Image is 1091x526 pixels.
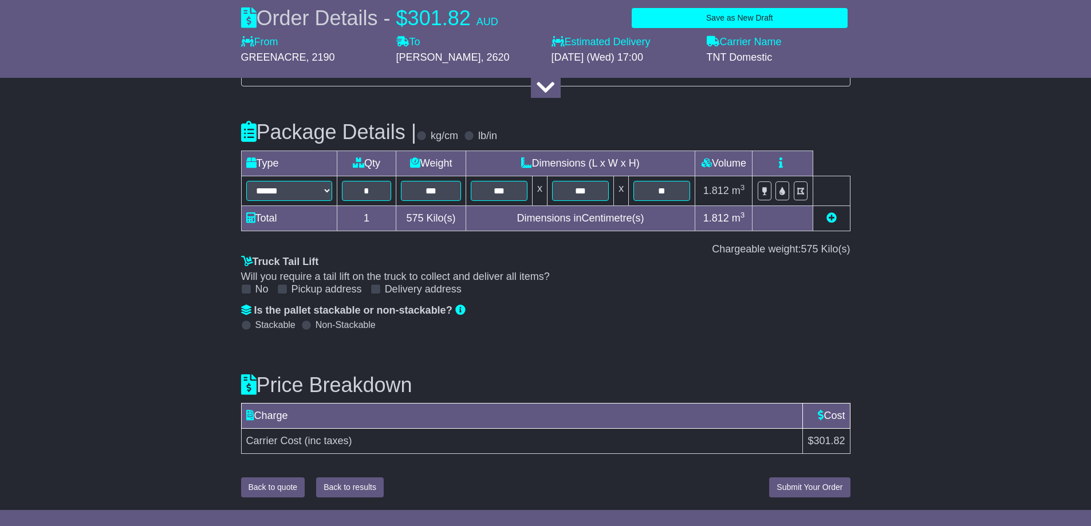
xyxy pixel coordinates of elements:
[481,52,510,63] span: , 2620
[246,435,302,446] span: Carrier Cost
[396,151,466,176] td: Weight
[431,130,458,143] label: kg/cm
[695,151,753,176] td: Volume
[316,477,384,497] button: Back to results
[241,477,305,497] button: Back to quote
[801,243,818,255] span: 575
[707,36,782,49] label: Carrier Name
[396,52,481,63] span: [PERSON_NAME]
[292,283,362,296] label: Pickup address
[466,205,695,231] td: Dimensions in Centimetre(s)
[808,435,845,446] span: $301.82
[306,52,335,63] span: , 2190
[255,283,269,296] label: No
[741,211,745,219] sup: 3
[337,205,396,231] td: 1
[466,151,695,176] td: Dimensions (L x W x H)
[407,212,424,224] span: 575
[241,256,319,268] label: Truck Tail Lift
[241,205,337,231] td: Total
[241,271,850,283] div: Will you require a tail lift on the truck to collect and deliver all items?
[408,6,471,30] span: 301.82
[732,185,745,196] span: m
[478,130,497,143] label: lb/in
[255,319,296,330] label: Stackable
[385,283,462,296] label: Delivery address
[732,212,745,224] span: m
[552,52,695,64] div: [DATE] (Wed) 17:00
[707,52,850,64] div: TNT Domestic
[396,6,408,30] span: $
[396,205,466,231] td: Kilo(s)
[305,435,352,446] span: (inc taxes)
[552,36,695,49] label: Estimated Delivery
[803,404,850,429] td: Cost
[337,151,396,176] td: Qty
[826,212,837,224] a: Add new item
[241,404,803,429] td: Charge
[532,176,547,205] td: x
[241,374,850,397] h3: Price Breakdown
[741,183,745,192] sup: 3
[476,16,498,27] span: AUD
[241,121,417,144] h3: Package Details |
[241,36,278,49] label: From
[703,185,729,196] span: 1.812
[703,212,729,224] span: 1.812
[241,151,337,176] td: Type
[632,8,847,28] button: Save as New Draft
[254,304,452,316] span: Is the pallet stackable or non-stackable?
[769,477,850,497] button: Submit Your Order
[241,52,306,63] span: GREENACRE
[241,243,850,256] div: Chargeable weight: Kilo(s)
[396,36,420,49] label: To
[241,6,498,30] div: Order Details -
[614,176,629,205] td: x
[316,319,376,330] label: Non-Stackable
[777,483,842,492] span: Submit Your Order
